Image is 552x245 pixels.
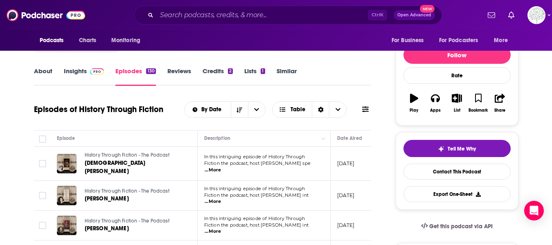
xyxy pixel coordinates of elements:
[85,152,183,159] a: History Through Fiction - The Podcast
[106,33,151,48] button: open menu
[204,133,230,143] div: Description
[319,134,329,144] button: Column Actions
[403,88,425,118] button: Play
[454,108,460,113] div: List
[368,10,387,20] span: Ctrl K
[34,33,74,48] button: open menu
[430,108,441,113] div: Apps
[337,133,362,143] div: Date Aired
[415,216,500,236] a: Get this podcast via API
[244,67,265,86] a: Lists1
[425,88,446,118] button: Apps
[312,102,329,117] div: Sort Direction
[204,222,309,228] span: Fiction the podcast, host [PERSON_NAME] int
[439,35,478,46] span: For Podcasters
[85,225,129,232] span: [PERSON_NAME]
[527,6,545,24] img: User Profile
[39,222,46,229] span: Toggle select row
[85,160,146,175] span: [DEMOGRAPHIC_DATA][PERSON_NAME]
[489,88,510,118] button: Share
[261,68,265,74] div: 1
[7,7,85,23] img: Podchaser - Follow, Share and Rate Podcasts
[40,35,64,46] span: Podcasts
[337,222,355,229] p: [DATE]
[185,107,231,112] button: open menu
[157,9,368,22] input: Search podcasts, credits, & more...
[85,195,129,202] span: [PERSON_NAME]
[57,133,75,143] div: Episode
[205,228,221,235] span: ...More
[494,108,505,113] div: Share
[429,223,493,230] span: Get this podcast via API
[134,6,442,25] div: Search podcasts, credits, & more...
[85,195,182,203] a: [PERSON_NAME]
[410,108,418,113] div: Play
[527,6,545,24] button: Show profile menu
[205,167,221,173] span: ...More
[397,13,431,17] span: Open Advanced
[204,186,305,191] span: In this intriguing episode of History Through
[201,107,224,112] span: By Date
[392,35,424,46] span: For Business
[85,188,169,194] span: History Through Fiction - The Podcast
[39,160,46,167] span: Toggle select row
[79,35,97,46] span: Charts
[505,8,518,22] a: Show notifications dropdown
[205,198,221,205] span: ...More
[469,108,488,113] div: Bookmark
[277,67,297,86] a: Similar
[34,67,52,86] a: About
[337,192,355,199] p: [DATE]
[420,5,435,13] span: New
[204,216,305,221] span: In this intriguing episode of History Through
[524,201,544,220] div: Open Intercom Messenger
[403,186,511,202] button: Export One-Sheet
[394,10,435,20] button: Open AdvancedNew
[527,6,545,24] span: Logged in as WunderTanya
[85,188,182,195] a: History Through Fiction - The Podcast
[115,67,155,86] a: Episodes130
[446,88,467,118] button: List
[85,218,169,224] span: History Through Fiction - The Podcast
[90,68,104,75] img: Podchaser Pro
[484,8,498,22] a: Show notifications dropdown
[167,67,191,86] a: Reviews
[203,67,233,86] a: Credits2
[204,192,309,198] span: Fiction the podcast, host [PERSON_NAME] int
[337,160,355,167] p: [DATE]
[34,104,163,115] h1: Episodes of History Through Fiction
[85,225,182,233] a: [PERSON_NAME]
[438,146,444,152] img: tell me why sparkle
[386,33,434,48] button: open menu
[272,101,347,118] button: Choose View
[248,102,265,117] button: open menu
[85,152,169,158] span: History Through Fiction - The Podcast
[204,154,305,160] span: In this intriguing episode of History Through
[403,67,511,84] div: Rate
[494,35,508,46] span: More
[184,101,266,118] h2: Choose List sort
[403,164,511,180] a: Contact This Podcast
[39,192,46,199] span: Toggle select row
[64,67,104,86] a: InsightsPodchaser Pro
[448,146,476,152] span: Tell Me Why
[111,35,140,46] span: Monitoring
[434,33,490,48] button: open menu
[74,33,101,48] a: Charts
[231,102,248,117] button: Sort Direction
[291,107,305,112] span: Table
[204,160,311,166] span: Fiction the podcast, host [PERSON_NAME] spe
[146,68,155,74] div: 130
[403,46,511,64] button: Follow
[468,88,489,118] button: Bookmark
[85,159,183,175] a: [DEMOGRAPHIC_DATA][PERSON_NAME]
[228,68,233,74] div: 2
[488,33,518,48] button: open menu
[403,140,511,157] button: tell me why sparkleTell Me Why
[85,218,182,225] a: History Through Fiction - The Podcast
